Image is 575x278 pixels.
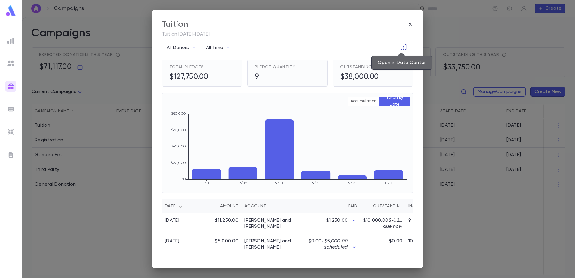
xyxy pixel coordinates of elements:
[383,218,412,229] span: $-1,250.00 due now
[389,238,402,244] p: $0.00
[162,19,188,29] div: Tuition
[202,199,241,213] div: Amount
[220,199,238,213] div: Amount
[339,201,348,211] button: Sort
[321,239,348,250] span: + $5,000.00 scheduled
[165,238,180,244] div: [DATE]
[165,199,175,213] div: Date
[348,181,356,185] tspan: 9/25
[312,181,319,185] tspan: 9/15
[244,218,299,230] a: [PERSON_NAME] and [PERSON_NAME]
[384,181,393,185] tspan: 10/01
[202,213,241,234] div: $11,250.00
[266,201,276,211] button: Sort
[408,218,411,224] p: 9
[348,97,379,106] button: Accumulation
[7,106,14,113] img: batches_grey.339ca447c9d9533ef1741baa751efc33.svg
[326,218,348,224] p: $1,250.00
[165,218,180,224] div: [DATE]
[241,199,302,213] div: Account
[302,199,360,213] div: Paid
[348,199,357,213] div: Paid
[169,65,204,69] span: Total Pledges
[244,199,266,213] div: Account
[171,161,186,165] tspan: $20,000
[203,181,210,185] tspan: 9/01
[244,238,299,250] a: [PERSON_NAME] and [PERSON_NAME]
[399,42,408,52] button: Open in Data Center
[373,199,402,213] div: Outstanding
[360,199,405,213] div: Outstanding
[167,45,189,51] p: All Donors
[7,83,14,90] img: campaigns_gradient.17ab1fa96dd0f67c2e976ce0b3818124.svg
[255,73,259,82] h5: 9
[169,73,208,82] h5: $127,750.00
[408,199,429,213] div: Installments
[255,65,296,69] span: Pledge Quantity
[7,151,14,159] img: letters_grey.7941b92b52307dd3b8a917253454ce1c.svg
[171,112,186,116] tspan: $80,000
[371,56,432,70] div: Open in Data Center
[162,31,413,37] p: Tuition [DATE]-[DATE]
[275,181,283,185] tspan: 9/10
[162,199,202,213] div: Date
[171,144,186,148] tspan: $40,000
[239,181,247,185] tspan: 9/08
[206,45,223,51] p: All Time
[175,201,185,211] button: Sort
[379,97,410,106] button: Totals By Date
[211,201,220,211] button: Sort
[7,37,14,44] img: reports_grey.c525e4749d1bce6a11f5fe2a8de1b229.svg
[408,238,413,244] p: 10
[202,234,241,267] div: $5,000.00
[340,65,372,69] span: Outstanding
[7,128,14,136] img: imports_grey.530a8a0e642e233f2baf0ef88e8c9fcb.svg
[182,177,186,181] tspan: $0
[171,128,186,132] tspan: $60,000
[162,42,201,54] button: All Donors
[405,199,441,213] div: Installments
[363,201,373,211] button: Sort
[7,60,14,67] img: students_grey.60c7aba0da46da39d6d829b817ac14fc.svg
[363,218,402,230] p: $10,000.00
[340,73,379,82] h5: $38,000.00
[201,42,235,54] button: All Time
[305,238,348,250] p: $0.00
[5,5,17,17] img: logo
